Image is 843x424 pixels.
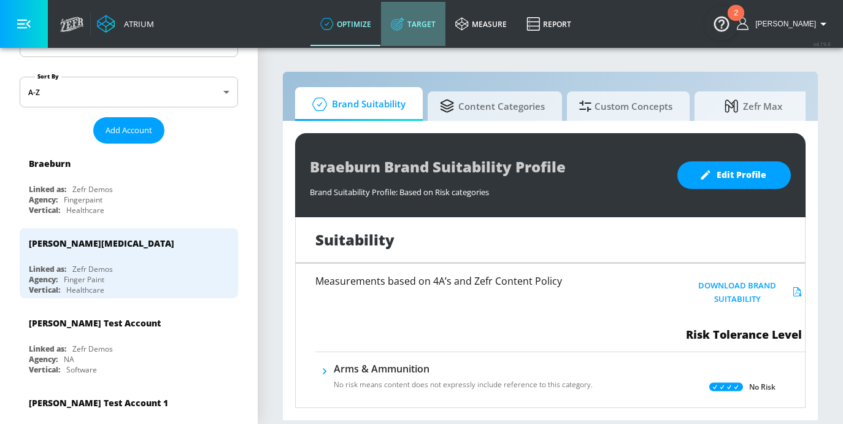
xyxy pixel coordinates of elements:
[686,327,802,342] span: Risk Tolerance Level
[29,205,60,215] div: Vertical:
[20,77,238,107] div: A-Z
[814,40,831,47] span: v 4.19.0
[310,2,381,46] a: optimize
[579,91,672,121] span: Custom Concepts
[29,184,66,195] div: Linked as:
[72,344,113,354] div: Zefr Demos
[334,379,593,390] p: No risk means content does not expressly include reference to this category.
[66,205,104,215] div: Healthcare
[119,18,154,29] div: Atrium
[517,2,581,46] a: Report
[93,117,164,144] button: Add Account
[29,344,66,354] div: Linked as:
[35,72,61,80] label: Sort By
[677,161,791,189] button: Edit Profile
[106,123,152,137] span: Add Account
[29,237,174,249] div: [PERSON_NAME][MEDICAL_DATA]
[29,195,58,205] div: Agency:
[29,364,60,375] div: Vertical:
[29,354,58,364] div: Agency:
[381,2,445,46] a: Target
[750,20,816,28] span: login as: sharon.kwong@zefr.com
[66,285,104,295] div: Healthcare
[734,13,738,29] div: 2
[29,285,60,295] div: Vertical:
[682,276,805,309] button: Download Brand Suitability
[64,354,74,364] div: NA
[29,274,58,285] div: Agency:
[72,184,113,195] div: Zefr Demos
[315,229,395,250] h1: Suitability
[20,308,238,378] div: [PERSON_NAME] Test AccountLinked as:Zefr DemosAgency:NAVertical:Software
[702,168,766,183] span: Edit Profile
[29,158,71,169] div: Braeburn
[72,264,113,274] div: Zefr Demos
[307,90,406,119] span: Brand Suitability
[749,380,776,393] p: No Risk
[97,15,154,33] a: Atrium
[29,317,161,329] div: [PERSON_NAME] Test Account
[334,362,593,376] h6: Arms & Ammunition
[440,91,545,121] span: Content Categories
[20,228,238,298] div: [PERSON_NAME][MEDICAL_DATA]Linked as:Zefr DemosAgency:Finger PaintVertical:Healthcare
[20,148,238,218] div: BraeburnLinked as:Zefr DemosAgency:FingerpaintVertical:Healthcare
[315,276,642,286] h6: Measurements based on 4A’s and Zefr Content Policy
[66,364,97,375] div: Software
[310,180,665,198] div: Brand Suitability Profile: Based on Risk categories
[64,274,104,285] div: Finger Paint
[64,195,102,205] div: Fingerpaint
[445,2,517,46] a: measure
[707,91,800,121] span: Zefr Max
[334,362,593,398] div: Arms & AmmunitionNo risk means content does not expressly include reference to this category.
[29,264,66,274] div: Linked as:
[29,397,168,409] div: [PERSON_NAME] Test Account 1
[737,17,831,31] button: [PERSON_NAME]
[704,6,739,40] button: Open Resource Center, 2 new notifications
